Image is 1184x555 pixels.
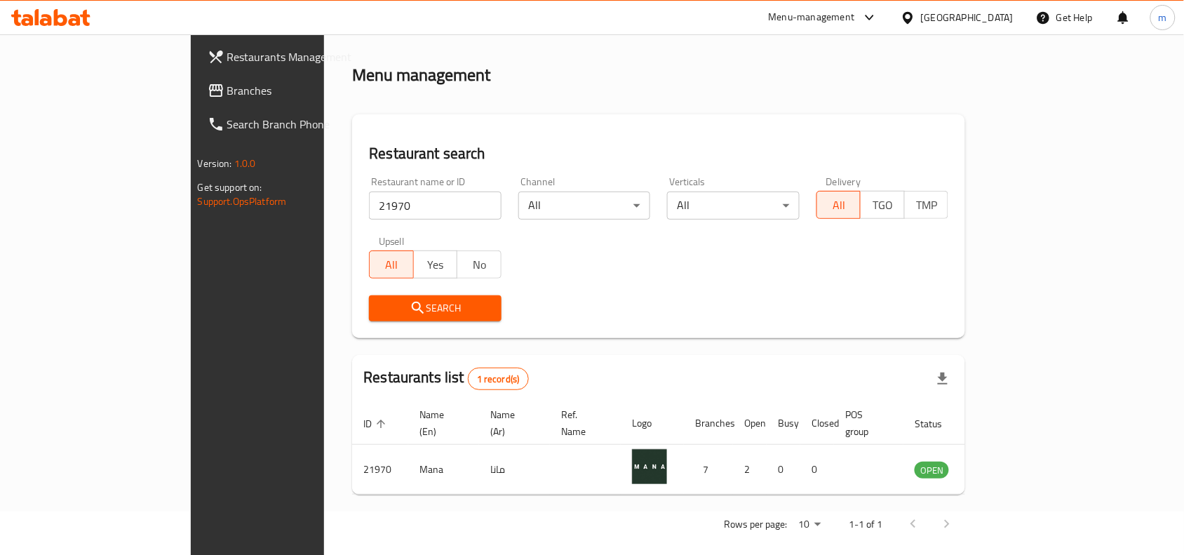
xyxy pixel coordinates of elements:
th: Busy [767,402,800,445]
button: All [816,191,861,219]
span: Status [915,415,960,432]
span: TMP [910,195,943,215]
span: 1.0.0 [234,154,256,173]
span: Menu management [413,19,506,36]
div: All [667,192,800,220]
a: Support.OpsPlatform [198,192,287,210]
span: All [823,195,856,215]
img: Mana [632,449,667,484]
th: Branches [684,402,733,445]
button: TGO [860,191,905,219]
span: Ref. Name [561,406,604,440]
span: OPEN [915,462,949,479]
span: Search Branch Phone [227,116,377,133]
div: Rows per page: [793,514,826,535]
td: Mana [408,445,479,495]
span: Name (En) [419,406,462,440]
div: Export file [926,362,960,396]
a: Search Branch Phone [196,107,389,141]
h2: Menu management [352,64,490,86]
th: Closed [800,402,834,445]
span: TGO [866,195,899,215]
td: 7 [684,445,733,495]
div: Menu-management [769,9,855,26]
span: All [375,255,408,275]
td: مانا [479,445,550,495]
span: No [463,255,496,275]
span: 1 record(s) [469,373,528,386]
div: All [518,192,651,220]
a: Branches [196,74,389,107]
span: ID [363,415,390,432]
span: Search [380,300,490,317]
div: Total records count [468,368,529,390]
span: Yes [419,255,452,275]
div: [GEOGRAPHIC_DATA] [921,10,1014,25]
td: 0 [767,445,800,495]
td: 2 [733,445,767,495]
button: Yes [413,250,458,279]
label: Upsell [379,236,405,246]
span: Restaurants Management [227,48,377,65]
li: / [403,19,408,36]
span: POS group [845,406,887,440]
button: All [369,250,414,279]
h2: Restaurant search [369,143,948,164]
td: 0 [800,445,834,495]
a: Restaurants Management [196,40,389,74]
label: Delivery [826,177,861,187]
span: Version: [198,154,232,173]
th: Logo [621,402,684,445]
button: Search [369,295,502,321]
p: Rows per page: [724,516,787,533]
th: Open [733,402,767,445]
input: Search for restaurant name or ID.. [369,192,502,220]
p: 1-1 of 1 [849,516,882,533]
button: TMP [904,191,949,219]
table: enhanced table [352,402,1025,495]
button: No [457,250,502,279]
span: m [1159,10,1167,25]
span: Name (Ar) [490,406,533,440]
h2: Restaurants list [363,367,528,390]
span: Get support on: [198,178,262,196]
span: Branches [227,82,377,99]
